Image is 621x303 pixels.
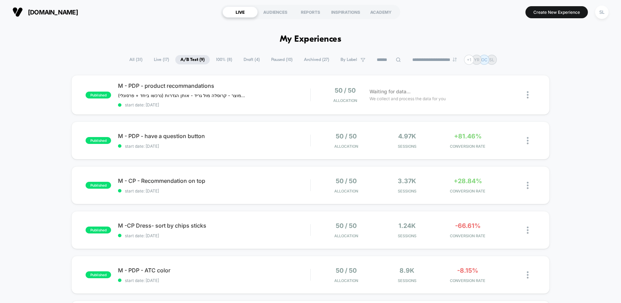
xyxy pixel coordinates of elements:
span: Allocation [334,189,358,194]
span: Sessions [378,278,436,283]
span: CONVERSION RATE [439,278,496,283]
span: 50 / 50 [336,222,357,229]
span: Allocation [333,98,357,103]
p: YR [474,57,480,62]
span: Draft ( 4 ) [238,55,265,64]
span: start date: [DATE] [118,233,310,238]
span: Paused ( 10 ) [266,55,298,64]
span: Allocation [334,233,358,238]
div: LIVE [223,7,258,18]
span: 1.24k [398,222,416,229]
span: start date: [DATE] [118,144,310,149]
span: 8.9k [400,267,414,274]
span: Waiting for data... [369,88,411,95]
span: By Label [341,57,357,62]
span: Archived ( 27 ) [299,55,334,64]
span: CONVERSION RATE [439,189,496,194]
span: 100% ( 8 ) [211,55,237,64]
span: CONVERSION RATE [439,233,496,238]
img: close [527,91,529,98]
div: INSPIRATIONS [328,7,363,18]
div: REPORTS [293,7,328,18]
span: [DOMAIN_NAME] [28,9,78,16]
span: published [86,182,111,189]
span: Allocation [334,144,358,149]
div: SL [595,6,609,19]
p: SL [489,57,494,62]
span: 50 / 50 [336,267,357,274]
span: published [86,92,111,98]
span: Sessions [378,144,436,149]
span: -8.15% [457,267,478,274]
span: +28.84% [454,177,482,185]
img: close [527,137,529,144]
span: Sessions [378,189,436,194]
span: We collect and process the data for you [369,95,446,102]
span: Sessions [378,233,436,238]
img: end [453,58,457,62]
span: -66.61% [455,222,481,229]
span: M - PDP - ATC color [118,267,310,274]
span: 3.37k [398,177,416,185]
button: [DOMAIN_NAME] [10,7,80,18]
span: +81.46% [454,133,482,140]
span: M -CP Dress- sort by chips sticks [118,222,310,229]
span: start date: [DATE] [118,188,310,194]
img: close [527,227,529,234]
span: published [86,271,111,278]
span: 50 / 50 [336,133,357,140]
span: published [86,137,111,144]
img: Visually logo [12,7,23,17]
button: Create New Experience [525,6,588,18]
div: + 1 [464,55,474,65]
div: ACADEMY [363,7,398,18]
span: M - PDP - product recommandations [118,82,310,89]
button: SL [593,5,611,19]
img: close [527,182,529,189]
span: All ( 31 ) [124,55,148,64]
span: ניסוי על תצוגת המלצות בעמוד מוצר - קרוסלה מול גריד - אותן הגדרות (נרכשו ביחד + פרסונלי) [118,93,246,98]
span: A/B Test ( 9 ) [175,55,210,64]
h1: My Experiences [280,34,342,44]
div: AUDIENCES [258,7,293,18]
span: Live ( 17 ) [149,55,174,64]
span: CONVERSION RATE [439,144,496,149]
span: Allocation [334,278,358,283]
span: published [86,227,111,233]
span: M - CP - Recommendation on top [118,177,310,184]
span: 50 / 50 [336,177,357,185]
span: start date: [DATE] [118,102,310,107]
span: 4.97k [398,133,416,140]
span: start date: [DATE] [118,278,310,283]
img: close [527,271,529,279]
p: OC [481,57,487,62]
span: 50 / 50 [335,87,356,94]
span: M - PDP - have a question button [118,133,310,139]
